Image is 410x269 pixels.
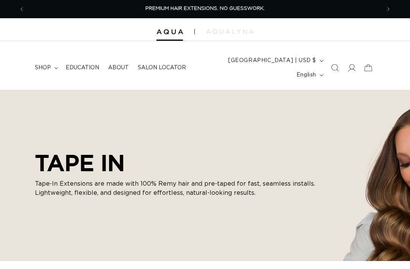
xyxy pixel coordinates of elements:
[292,68,326,82] button: English
[156,29,183,35] img: Aqua Hair Extensions
[228,57,316,65] span: [GEOGRAPHIC_DATA] | USD $
[224,53,326,68] button: [GEOGRAPHIC_DATA] | USD $
[66,64,99,71] span: Education
[61,60,104,76] a: Education
[35,179,323,197] p: Tape-In Extensions are made with 100% Remy hair and pre-taped for fast, seamless installs. Lightw...
[206,29,254,34] img: aqualyna.com
[108,64,129,71] span: About
[138,64,186,71] span: Salon Locator
[35,64,51,71] span: shop
[13,2,30,16] button: Previous announcement
[104,60,133,76] a: About
[145,6,265,11] span: PREMIUM HAIR EXTENSIONS. NO GUESSWORK.
[35,150,323,176] h2: TAPE IN
[296,71,316,79] span: English
[326,59,343,76] summary: Search
[30,60,61,76] summary: shop
[133,60,191,76] a: Salon Locator
[380,2,397,16] button: Next announcement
